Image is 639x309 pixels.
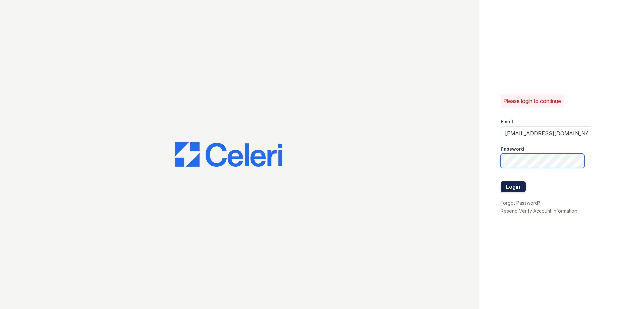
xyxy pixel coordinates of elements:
img: CE_Logo_Blue-a8612792a0a2168367f1c8372b55b34899dd931a85d93a1a3d3e32e68fde9ad4.png [175,142,282,167]
label: Password [501,146,524,152]
label: Email [501,118,513,125]
button: Login [501,181,526,192]
a: Forgot Password? [501,200,540,206]
a: Resend Verify Account Information [501,208,577,214]
p: Please login to continue [503,97,561,105]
